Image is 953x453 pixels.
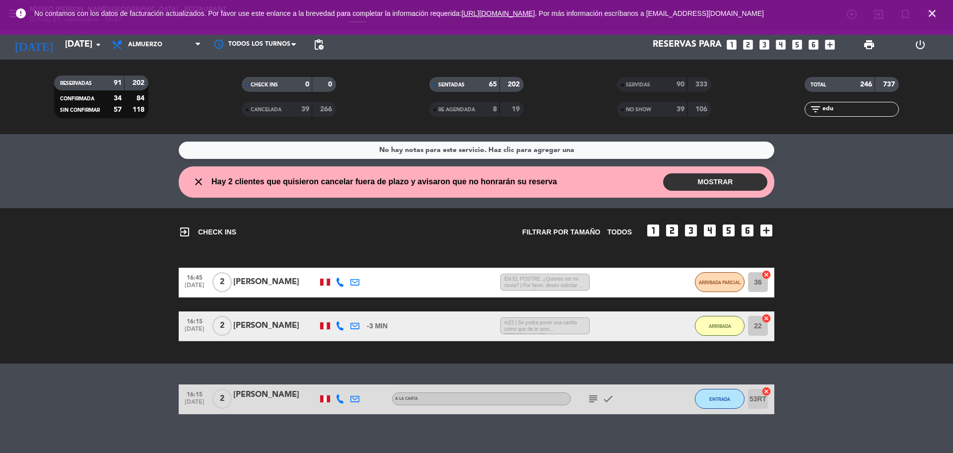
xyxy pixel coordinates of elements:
strong: 57 [114,106,122,113]
i: filter_list [810,103,821,115]
button: ENTRADA [695,389,745,409]
button: ARRIBADA [695,316,745,336]
strong: 737 [883,81,897,88]
span: NO SHOW [626,107,651,112]
i: arrow_drop_down [92,39,104,51]
span: CHECK INS [179,226,236,238]
div: [PERSON_NAME] [233,388,318,401]
strong: 266 [320,106,334,113]
i: [DATE] [7,34,60,56]
strong: 91 [114,79,122,86]
span: Reservas para [653,40,722,50]
a: [URL][DOMAIN_NAME] [462,9,535,17]
i: looks_two [742,38,754,51]
button: ARRIBADA PARCIAL [695,272,745,292]
span: [DATE] [182,326,207,337]
span: EN EL POSTRE: ¿Quieres ser mi novia? | Por favor, deseo solicitar un plato para el final con un p... [500,274,590,291]
span: RE AGENDADA [438,107,475,112]
strong: 106 [695,106,709,113]
strong: 39 [677,106,684,113]
span: CONFIRMADA [60,96,94,101]
i: close [926,7,938,19]
span: TOTAL [811,82,826,87]
input: Filtrar por nombre... [821,104,898,115]
i: cancel [761,386,771,396]
strong: 0 [328,81,334,88]
strong: 333 [695,81,709,88]
span: 2 [212,272,232,292]
strong: 39 [301,106,309,113]
span: SIN CONFIRMAR [60,108,100,113]
span: 16:45 [182,271,207,283]
span: No contamos con los datos de facturación actualizados. Por favor use este enlance a la brevedad p... [34,9,764,17]
span: Almuerzo [128,41,162,48]
span: ARRIBADA [709,323,731,329]
i: looks_4 [774,38,787,51]
a: . Por más información escríbanos a [EMAIL_ADDRESS][DOMAIN_NAME] [535,9,764,17]
strong: 90 [677,81,684,88]
span: TODOS [607,226,632,238]
i: subject [587,393,599,405]
span: 16:15 [182,388,207,399]
i: close [193,176,204,188]
div: No hay notas para este servicio. Haz clic para agregar una [379,145,574,156]
span: SENTADAS [438,82,465,87]
strong: 8 [493,106,497,113]
span: 2 [212,316,232,336]
strong: 118 [133,106,146,113]
button: MOSTRAR [663,173,767,191]
i: looks_two [664,223,680,238]
i: looks_one [725,38,738,51]
span: 2 [212,389,232,409]
span: CANCELADA [251,107,281,112]
i: error [15,7,27,19]
i: exit_to_app [179,226,191,238]
i: looks_3 [683,223,699,238]
div: [PERSON_NAME] [233,319,318,332]
strong: 65 [489,81,497,88]
div: LOG OUT [894,30,946,60]
span: m22 | Se podra poner una cartita como que de te amo [PERSON_NAME], por un nuevo inicio , es para ... [500,317,590,334]
span: Filtrar por tamaño [522,226,600,238]
span: pending_actions [313,39,325,51]
span: ARRIBADA PARCIAL [699,280,741,285]
i: check [602,393,614,405]
strong: 246 [860,81,872,88]
i: looks_3 [758,38,771,51]
i: looks_6 [740,223,755,238]
i: looks_one [645,223,661,238]
span: [DATE] [182,282,207,294]
strong: 202 [508,81,522,88]
i: looks_5 [721,223,737,238]
strong: 0 [305,81,309,88]
span: RESERVADAS [60,81,92,86]
span: [DATE] [182,399,207,410]
i: cancel [761,270,771,280]
i: add_box [758,223,774,238]
span: ENTRADA [709,396,730,402]
span: -3 MIN [367,320,388,332]
span: CHECK INS [251,82,278,87]
strong: 84 [136,95,146,102]
span: 16:15 [182,315,207,326]
i: add_box [823,38,836,51]
span: print [863,39,875,51]
i: looks_6 [807,38,820,51]
i: looks_4 [702,223,718,238]
strong: 34 [114,95,122,102]
span: A la carta [395,397,418,401]
i: cancel [761,313,771,323]
i: looks_5 [791,38,804,51]
div: [PERSON_NAME] [233,276,318,289]
span: SERVIDAS [626,82,650,87]
strong: 202 [133,79,146,86]
i: power_settings_new [914,39,926,51]
strong: 19 [512,106,522,113]
span: Hay 2 clientes que quisieron cancelar fuera de plazo y avisaron que no honrarán su reserva [211,175,557,188]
